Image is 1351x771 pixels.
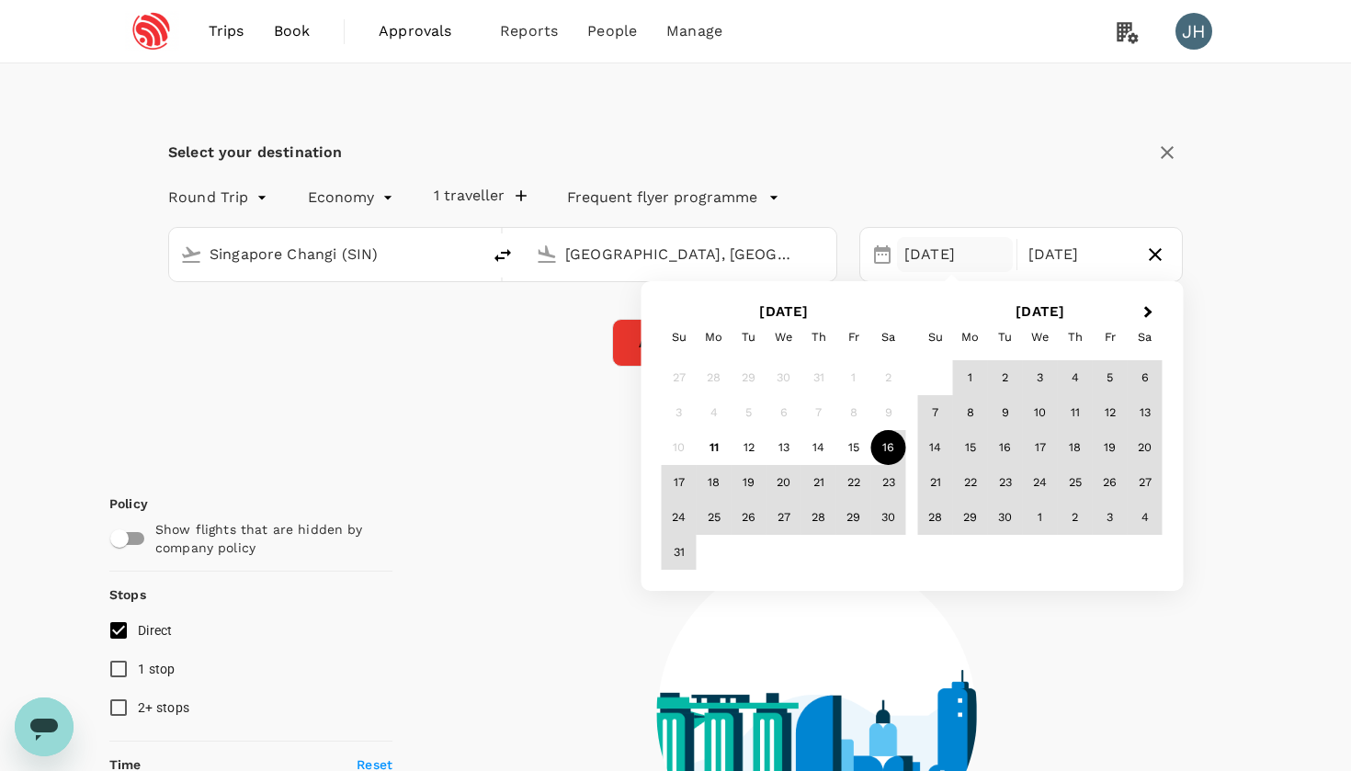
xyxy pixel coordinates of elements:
[138,662,176,676] span: 1 stop
[155,520,380,557] p: Show flights that are hidden by company policy
[662,320,697,355] div: Sunday
[500,20,558,42] span: Reports
[953,430,988,465] div: Choose Monday, September 15th, 2025
[379,20,471,42] span: Approvals
[662,535,697,570] div: Choose Sunday, August 31st, 2025
[274,20,311,42] span: Book
[801,320,836,355] div: Thursday
[666,20,722,42] span: Manage
[766,430,801,465] div: Choose Wednesday, August 13th, 2025
[836,360,871,395] div: Not available Friday, August 1st, 2025
[1093,360,1128,395] div: Choose Friday, September 5th, 2025
[1058,465,1093,500] div: Choose Thursday, September 25th, 2025
[1021,237,1137,273] div: [DATE]
[871,360,906,395] div: Not available Saturday, August 2nd, 2025
[434,187,527,205] button: 1 traveller
[138,700,189,715] span: 2+ stops
[1128,395,1163,430] div: Choose Saturday, September 13th, 2025
[953,500,988,535] div: Choose Monday, September 29th, 2025
[109,494,126,513] p: Policy
[918,500,953,535] div: Choose Sunday, September 28th, 2025
[732,360,766,395] div: Not available Tuesday, July 29th, 2025
[1128,320,1163,355] div: Saturday
[766,500,801,535] div: Choose Wednesday, August 27th, 2025
[953,320,988,355] div: Monday
[871,430,906,465] div: Choose Saturday, August 16th, 2025
[662,360,697,395] div: Not available Sunday, July 27th, 2025
[801,430,836,465] div: Choose Thursday, August 14th, 2025
[109,11,194,51] img: Espressif Systems Singapore Pte Ltd
[836,465,871,500] div: Choose Friday, August 22nd, 2025
[1058,430,1093,465] div: Choose Thursday, September 18th, 2025
[662,465,697,500] div: Choose Sunday, August 17th, 2025
[988,395,1023,430] div: Choose Tuesday, September 9th, 2025
[988,320,1023,355] div: Tuesday
[138,623,173,638] span: Direct
[871,500,906,535] div: Choose Saturday, August 30th, 2025
[1093,465,1128,500] div: Choose Friday, September 26th, 2025
[1128,500,1163,535] div: Choose Saturday, October 4th, 2025
[801,395,836,430] div: Not available Thursday, August 7th, 2025
[732,395,766,430] div: Not available Tuesday, August 5th, 2025
[209,20,244,42] span: Trips
[662,360,906,570] div: Month August, 2025
[1093,500,1128,535] div: Choose Friday, October 3rd, 2025
[953,360,988,395] div: Choose Monday, September 1st, 2025
[953,465,988,500] div: Choose Monday, September 22nd, 2025
[662,500,697,535] div: Choose Sunday, August 24th, 2025
[801,465,836,500] div: Choose Thursday, August 21st, 2025
[1023,500,1058,535] div: Choose Wednesday, October 1st, 2025
[801,360,836,395] div: Not available Thursday, July 31st, 2025
[918,320,953,355] div: Sunday
[697,500,732,535] div: Choose Monday, August 25th, 2025
[801,500,836,535] div: Choose Thursday, August 28th, 2025
[210,240,442,268] input: Depart from
[15,697,74,756] iframe: Button to launch messaging window, conversation in progress
[697,320,732,355] div: Monday
[1128,360,1163,395] div: Choose Saturday, September 6th, 2025
[1093,430,1128,465] div: Choose Friday, September 19th, 2025
[953,395,988,430] div: Choose Monday, September 8th, 2025
[823,252,827,255] button: Open
[1128,465,1163,500] div: Choose Saturday, September 27th, 2025
[836,320,871,355] div: Friday
[567,187,757,209] p: Frequent flyer programme
[871,320,906,355] div: Saturday
[1023,395,1058,430] div: Choose Wednesday, September 10th, 2025
[732,500,766,535] div: Choose Tuesday, August 26th, 2025
[567,187,779,209] button: Frequent flyer programme
[918,430,953,465] div: Choose Sunday, September 14th, 2025
[897,237,1013,273] div: [DATE]
[1023,360,1058,395] div: Choose Wednesday, September 3rd, 2025
[988,430,1023,465] div: Choose Tuesday, September 16th, 2025
[1058,500,1093,535] div: Choose Thursday, October 2nd, 2025
[168,183,271,212] div: Round Trip
[912,303,1168,320] h2: [DATE]
[697,465,732,500] div: Choose Monday, August 18th, 2025
[1128,430,1163,465] div: Choose Saturday, September 20th, 2025
[1093,320,1128,355] div: Friday
[1175,13,1212,50] div: JH
[1058,395,1093,430] div: Choose Thursday, September 11th, 2025
[988,500,1023,535] div: Choose Tuesday, September 30th, 2025
[918,395,953,430] div: Choose Sunday, September 7th, 2025
[697,395,732,430] div: Not available Monday, August 4th, 2025
[766,395,801,430] div: Not available Wednesday, August 6th, 2025
[766,360,801,395] div: Not available Wednesday, July 30th, 2025
[565,240,798,268] input: Going to
[988,465,1023,500] div: Choose Tuesday, September 23rd, 2025
[732,465,766,500] div: Choose Tuesday, August 19th, 2025
[1135,299,1164,328] button: Next Month
[1058,360,1093,395] div: Choose Thursday, September 4th, 2025
[871,465,906,500] div: Choose Saturday, August 23rd, 2025
[109,587,146,602] strong: Stops
[168,140,342,165] div: Select your destination
[732,430,766,465] div: Choose Tuesday, August 12th, 2025
[662,395,697,430] div: Not available Sunday, August 3rd, 2025
[1093,395,1128,430] div: Choose Friday, September 12th, 2025
[732,320,766,355] div: Tuesday
[468,252,471,255] button: Open
[697,360,732,395] div: Not available Monday, July 28th, 2025
[612,319,740,367] button: Apply edit
[1023,320,1058,355] div: Wednesday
